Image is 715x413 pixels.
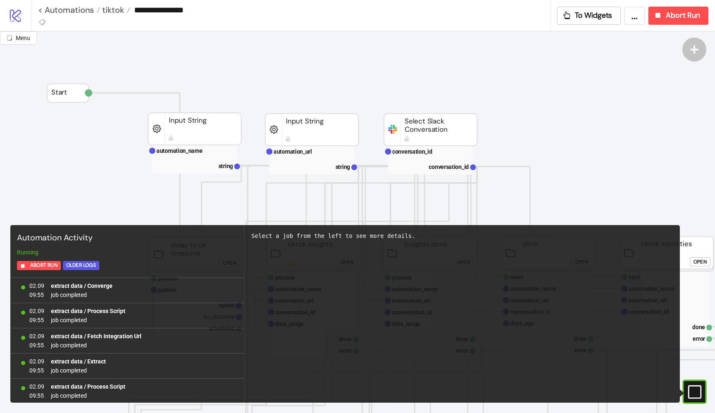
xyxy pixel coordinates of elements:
div: Running [14,248,241,257]
text: conversation_id [429,164,469,170]
span: 02.09 [29,281,44,290]
a: < Automations [38,6,100,14]
button: To Widgets [557,7,621,25]
button: ... [624,7,645,25]
b: extract data / Fetch Integration Url [51,333,142,339]
b: extract data / Extract [51,358,106,365]
button: Abort Run [17,261,61,270]
span: Abort Run [666,11,700,20]
text: conversation_id [392,148,432,155]
span: job completed [51,366,106,375]
b: extract data / Converge [51,282,113,289]
span: 09:55 [29,366,44,375]
span: 02.09 [29,306,44,316]
span: 02.09 [29,332,44,341]
b: extract data / Process Script [51,308,125,314]
button: Open [690,257,710,266]
span: job completed [51,316,125,325]
button: Older Logs [63,261,99,270]
text: string [336,164,350,170]
span: 09:55 [29,391,44,400]
span: 02.09 [29,382,44,391]
div: Automation Activity [14,228,241,248]
span: job completed [51,341,142,350]
a: tiktok [100,6,130,14]
text: automation_url [274,148,312,155]
button: Abort Run [648,7,708,25]
span: 02.09 [29,357,44,366]
span: job completed [51,391,125,400]
span: To Widgets [575,11,612,20]
span: tiktok [100,5,124,15]
span: 09:55 [29,341,44,350]
span: Menu [16,35,30,41]
span: 09:55 [29,316,44,325]
div: Older Logs [66,261,96,270]
div: Select a job from the left to see more details. [251,232,673,240]
span: radius-bottomright [7,35,12,41]
text: automation_name [156,147,203,154]
text: string [218,163,233,169]
div: Open [693,257,707,267]
span: 09:55 [29,290,44,299]
span: Abort Run [30,261,58,270]
span: job completed [51,290,113,299]
b: extract data / Process Script [51,383,125,390]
